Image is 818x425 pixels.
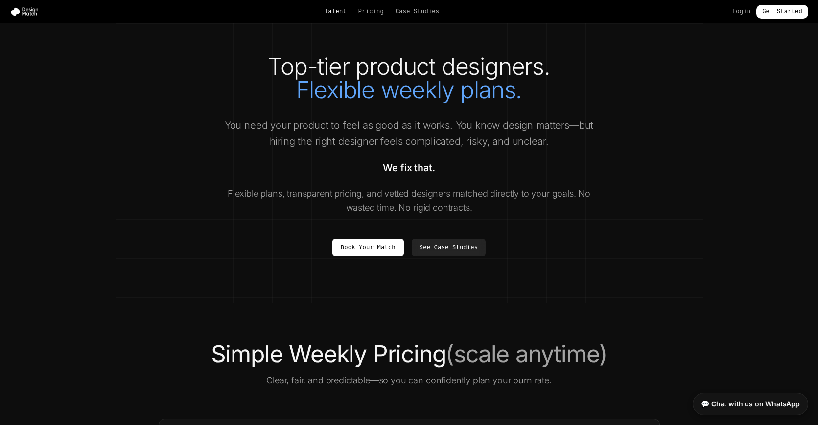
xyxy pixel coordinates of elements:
[221,117,597,149] p: You need your product to feel as good as it works. You know design matters—but hiring the right d...
[445,339,607,368] span: (scale anytime)
[221,161,597,175] p: We fix that.
[693,393,808,415] a: 💬 Chat with us on WhatsApp
[358,8,384,16] a: Pricing
[296,75,522,104] span: Flexible weekly plans.
[412,239,486,256] a: See Case Studies
[221,186,597,215] p: Flexible plans, transparent pricing, and vetted designers matched directly to your goals. No wast...
[325,8,347,16] a: Talent
[135,342,683,366] h2: Simple Weekly Pricing
[732,8,750,16] a: Login
[756,5,808,19] a: Get Started
[135,55,683,102] h1: Top-tier product designers.
[10,7,43,17] img: Design Match
[332,239,404,256] a: Book Your Match
[135,374,683,387] p: Clear, fair, and predictable—so you can confidently plan your burn rate.
[396,8,439,16] a: Case Studies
